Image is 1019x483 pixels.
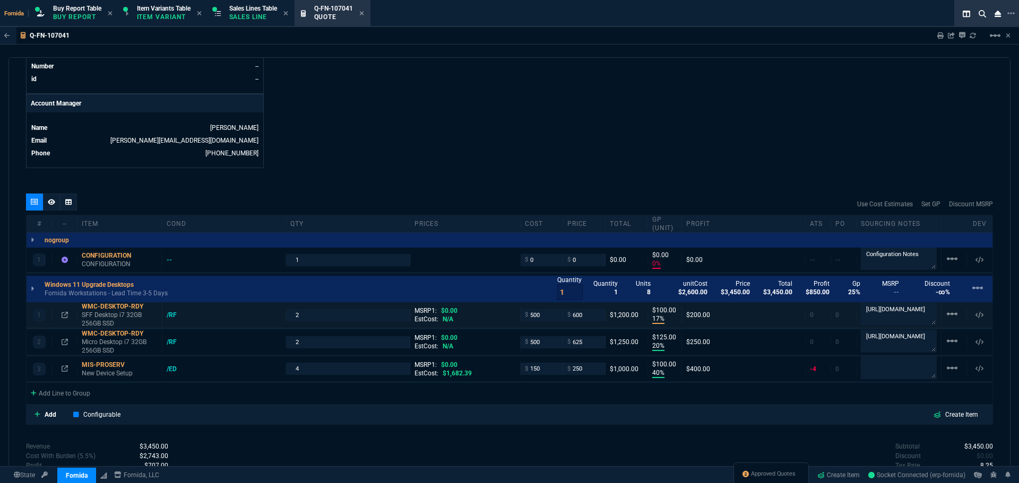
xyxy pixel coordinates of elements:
span: 0 [977,452,993,460]
div: # [27,219,52,228]
div: MSRP1: [414,306,516,315]
div: $200.00 [686,311,801,319]
div: $250.00 [686,338,801,346]
div: Add Line to Group [27,383,94,402]
p: spec.value [129,451,168,461]
span: 8.25 [980,462,993,469]
p: $0.00 [652,251,677,259]
p: spec.value [967,451,994,461]
span: Email [31,137,47,144]
span: Item Variants Table [137,5,191,12]
a: [PERSON_NAME][EMAIL_ADDRESS][DOMAIN_NAME] [110,137,258,144]
div: MSRP1: [414,361,516,369]
div: EstCost: [414,315,516,323]
p: undefined [895,451,921,461]
p: CONFIGURATION [82,260,158,268]
div: cond [162,219,286,228]
a: [PERSON_NAME] [210,124,258,131]
nx-icon: Open In Opposite Panel [62,365,68,373]
span: Phone [31,150,50,157]
span: With Burden (5.5%) [144,462,168,469]
mat-icon: Example home icon [946,335,958,347]
div: $1,250.00 [610,338,643,346]
p: SFF Desktop i7 32GB 256GB SSD [82,311,158,328]
nx-icon: Back to Table [4,32,10,39]
span: Sales Lines Table [229,5,277,12]
nx-icon: Close Tab [108,10,113,18]
div: $400.00 [686,365,801,373]
p: Windows 11 Upgrade Desktops [45,280,134,289]
nx-icon: Open In Opposite Panel [62,311,68,319]
div: qty [286,219,410,228]
div: WMC-DESKTOP-RDY [82,329,158,338]
div: $1,200.00 [610,311,643,319]
div: $0.00 [610,256,643,264]
div: $0.00 [686,256,801,264]
mat-icon: Example home icon [946,308,958,320]
a: Global State [11,470,38,480]
p: Micro Desktop i7 32GB 256GB SSD [82,338,158,355]
p: Item Variant [137,13,190,21]
p: Buy Report [53,13,101,21]
span: $0.00 [441,307,457,314]
p: Fornida Workstations - Lead Time 3-5 Days [45,289,168,297]
tr: undefined [31,135,259,146]
div: /RF [167,338,187,346]
p: 40% [652,368,664,378]
span: 0 [810,311,814,319]
p: Quote [314,13,353,21]
span: $1,682.39 [443,370,472,377]
span: -4 [810,365,816,373]
span: 0 [835,311,839,319]
a: Hide Workbench [1006,31,1011,40]
span: Approved Quotes [751,470,796,478]
span: Q-FN-107041 [314,5,353,12]
a: -- [255,75,258,83]
tr: undefined [31,122,259,133]
p: $100.00 [652,360,677,368]
p: $125.00 [652,333,677,341]
p: $100.00 [652,306,677,314]
div: -- [52,219,77,228]
span: Fornida [4,10,29,17]
p: 2 [37,338,41,346]
p: With Burden (5.5%) [26,461,42,470]
div: Total [606,219,648,228]
nx-icon: Split Panels [958,7,974,20]
tr: undefined [31,61,259,72]
a: Use Cost Estimates [857,199,913,209]
nx-icon: Open In Opposite Panel [62,338,68,346]
p: Revenue [26,442,50,451]
a: msbcCompanyName [111,470,162,480]
mat-icon: Example home icon [971,282,984,294]
span: $ [525,311,528,319]
mat-icon: Example home icon [946,252,958,265]
span: $ [567,338,571,346]
div: /ED [167,365,187,373]
nx-icon: Close Workbench [990,7,1005,20]
p: 0% [652,259,661,269]
mat-icon: Example home icon [946,362,958,374]
p: 20% [652,341,664,351]
p: undefined [895,442,920,451]
span: $ [525,256,528,264]
span: 3450 [964,443,993,450]
a: API TOKEN [38,470,51,480]
p: Add [45,410,56,419]
nx-icon: Item not found in Business Central. The quote is still valid. [62,256,68,264]
a: (949) 722-1222 [205,150,258,157]
span: -- [835,256,841,264]
div: GP (unit) [648,215,682,232]
a: Create Item [813,467,864,483]
div: Profit [682,219,806,228]
span: Cost With Burden (5.5%) [140,452,168,460]
div: MSRP1: [414,333,516,342]
div: WMC-DESKTOP-RDY [82,302,158,311]
span: 0 [835,338,839,346]
div: EstCost: [414,369,516,377]
span: $ [525,365,528,373]
p: spec.value [955,442,994,451]
div: Item [77,219,162,228]
mat-icon: Example home icon [989,29,1001,42]
p: 1 [37,311,41,319]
